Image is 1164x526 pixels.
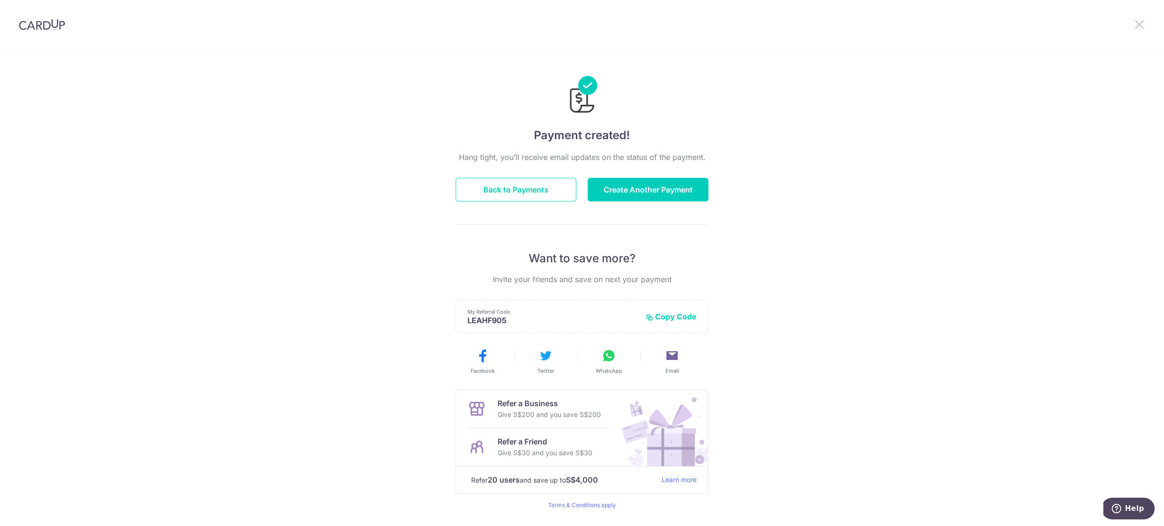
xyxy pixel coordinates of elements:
a: Learn more [662,474,697,486]
p: My Referral Code [467,308,638,316]
button: Twitter [518,348,574,375]
img: CardUp [19,19,65,30]
span: Facebook [471,367,495,375]
h4: Payment created! [456,127,708,144]
button: Create Another Payment [588,178,708,201]
iframe: Opens a widget where you can find more information [1103,498,1155,521]
p: Refer a Business [498,398,601,409]
p: Hang tight, you’ll receive email updates on the status of the payment. [456,151,708,163]
p: Refer a Friend [498,436,592,447]
strong: S$4,000 [566,474,598,485]
strong: 20 users [488,474,520,485]
span: Twitter [537,367,554,375]
p: Refer and save up to [471,474,654,486]
p: Give S$30 and you save S$30 [498,447,592,459]
button: Facebook [455,348,510,375]
button: WhatsApp [581,348,637,375]
span: WhatsApp [596,367,622,375]
button: Back to Payments [456,178,576,201]
img: Refer [613,390,708,466]
button: Email [644,348,700,375]
p: Invite your friends and save on next your payment [456,274,708,285]
p: LEAHF905 [467,316,638,325]
a: Terms & Conditions apply [548,501,616,509]
p: Give S$200 and you save S$200 [498,409,601,420]
img: Payments [567,76,597,116]
p: Want to save more? [456,251,708,266]
span: Email [665,367,679,375]
button: Copy Code [646,312,697,321]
